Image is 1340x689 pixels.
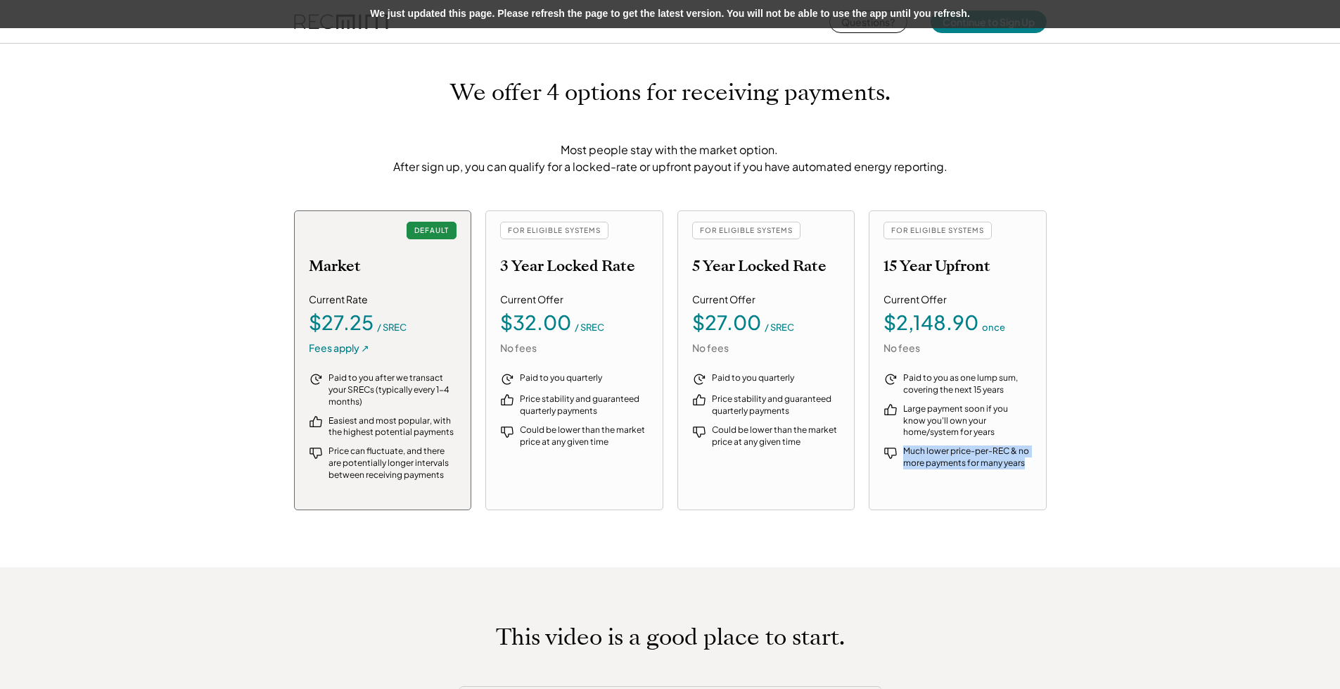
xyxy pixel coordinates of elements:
div: Paid to you after we transact your SRECs (typically every 1-4 months) [328,372,457,407]
div: $2,148.90 [883,312,978,332]
div: Paid to you quarterly [520,372,649,384]
h1: We offer 4 options for receiving payments. [450,79,891,106]
div: Current Offer [883,293,947,307]
div: Fees apply ↗ [309,341,369,355]
div: Price stability and guaranteed quarterly payments [520,393,649,417]
div: FOR ELIGIBLE SYSTEMS [500,222,608,239]
h2: 3 Year Locked Rate [500,257,635,275]
div: Paid to you as one lump sum, covering the next 15 years [903,372,1032,396]
div: once [982,323,1005,332]
div: Current Offer [692,293,755,307]
div: $27.25 [309,312,374,332]
div: Most people stay with the market option. After sign up, you can qualify for a locked-rate or upfr... [389,141,952,175]
div: $27.00 [692,312,761,332]
div: Much lower price-per-REC & no more payments for many years [903,445,1032,469]
div: Price can fluctuate, and there are potentially longer intervals between receiving payments [328,445,457,481]
h2: Market [309,257,361,275]
div: Easiest and most popular, with the highest potential payments [328,415,457,439]
div: No fees [692,341,729,355]
div: $32.00 [500,312,571,332]
div: / SREC [765,323,794,332]
div: Large payment soon if you know you'll own your home/system for years [903,403,1032,438]
div: Current Offer [500,293,563,307]
h2: 15 Year Upfront [883,257,990,275]
div: Price stability and guaranteed quarterly payments [712,393,841,417]
div: No fees [500,341,537,355]
div: Paid to you quarterly [712,372,841,384]
div: No fees [883,341,920,355]
div: / SREC [377,323,407,332]
div: / SREC [575,323,604,332]
div: Current Rate [309,293,368,307]
div: Could be lower than the market price at any given time [712,424,841,448]
h2: 5 Year Locked Rate [692,257,827,275]
div: FOR ELIGIBLE SYSTEMS [692,222,800,239]
div: FOR ELIGIBLE SYSTEMS [883,222,992,239]
h1: This video is a good place to start. [496,624,845,651]
div: DEFAULT [407,222,457,239]
div: Could be lower than the market price at any given time [520,424,649,448]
